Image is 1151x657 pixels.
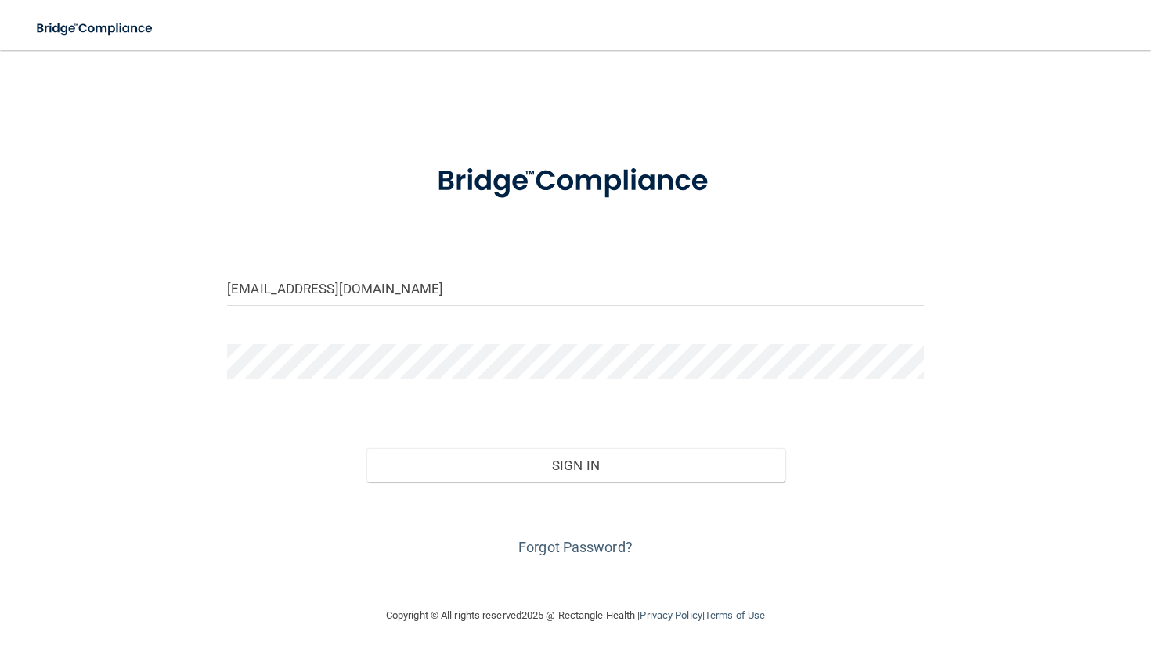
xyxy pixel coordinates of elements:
[518,539,633,555] a: Forgot Password?
[227,271,924,306] input: Email
[640,609,702,621] a: Privacy Policy
[705,609,765,621] a: Terms of Use
[23,13,168,45] img: bridge_compliance_login_screen.278c3ca4.svg
[407,144,744,219] img: bridge_compliance_login_screen.278c3ca4.svg
[366,448,785,483] button: Sign In
[290,591,861,641] div: Copyright © All rights reserved 2025 @ Rectangle Health | |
